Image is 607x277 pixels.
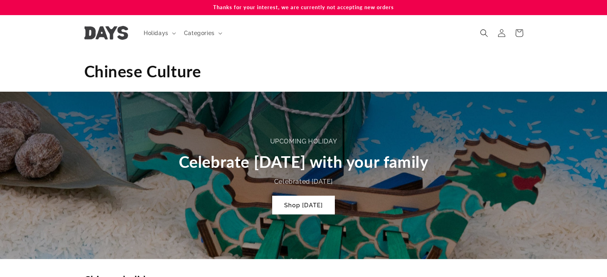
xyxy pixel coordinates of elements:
[272,196,335,214] a: Shop [DATE]
[84,61,523,82] h1: Chinese Culture
[139,25,179,41] summary: Holidays
[179,25,225,41] summary: Categories
[274,178,333,185] span: Celebrated [DATE]
[475,24,493,42] summary: Search
[179,152,429,171] span: Celebrate [DATE] with your family
[84,26,128,40] img: Days United
[179,136,429,147] div: Upcoming holiday
[144,29,168,37] span: Holidays
[184,29,215,37] span: Categories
